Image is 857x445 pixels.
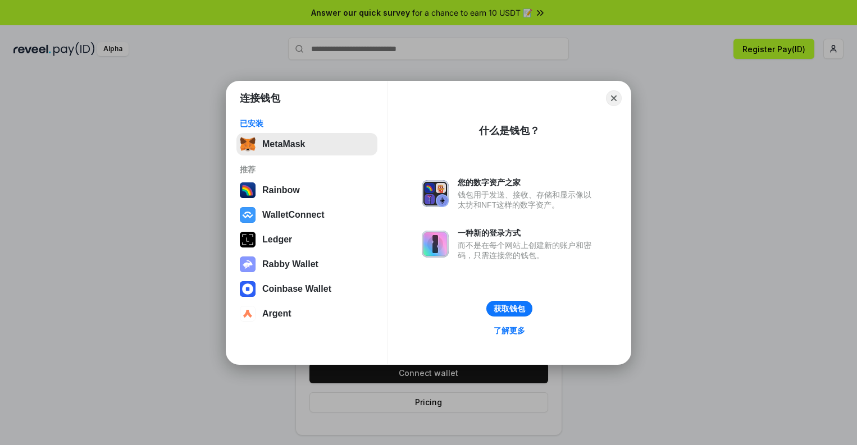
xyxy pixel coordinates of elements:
div: 什么是钱包？ [479,124,540,137]
div: 了解更多 [494,325,525,336]
h1: 连接钱包 [240,91,280,105]
button: WalletConnect [236,204,377,226]
button: Coinbase Wallet [236,278,377,300]
button: Rainbow [236,179,377,201]
div: 钱包用于发送、接收、存储和显示像以太坊和NFT这样的数字资产。 [458,190,597,210]
div: WalletConnect [262,210,325,220]
img: svg+xml,%3Csvg%20xmlns%3D%22http%3A%2F%2Fwww.w3.org%2F2000%2Fsvg%22%20fill%3D%22none%22%20viewBox... [240,256,256,272]
div: Rabby Wallet [262,259,318,269]
div: 已安装 [240,118,374,129]
img: svg+xml,%3Csvg%20fill%3D%22none%22%20height%3D%2233%22%20viewBox%3D%220%200%2035%2033%22%20width%... [240,136,256,152]
img: svg+xml,%3Csvg%20xmlns%3D%22http%3A%2F%2Fwww.w3.org%2F2000%2Fsvg%22%20width%3D%2228%22%20height%3... [240,232,256,247]
div: 推荐 [240,164,374,175]
div: MetaMask [262,139,305,149]
button: Rabby Wallet [236,253,377,276]
button: 获取钱包 [486,301,532,316]
button: Close [606,90,622,106]
img: svg+xml,%3Csvg%20width%3D%22120%22%20height%3D%22120%22%20viewBox%3D%220%200%20120%20120%22%20fil... [240,182,256,198]
img: svg+xml,%3Csvg%20width%3D%2228%22%20height%3D%2228%22%20viewBox%3D%220%200%2028%2028%22%20fill%3D... [240,281,256,297]
button: Argent [236,302,377,325]
a: 了解更多 [487,323,532,338]
img: svg+xml,%3Csvg%20width%3D%2228%22%20height%3D%2228%22%20viewBox%3D%220%200%2028%2028%22%20fill%3D... [240,207,256,223]
div: 一种新的登录方式 [458,228,597,238]
img: svg+xml,%3Csvg%20xmlns%3D%22http%3A%2F%2Fwww.w3.org%2F2000%2Fsvg%22%20fill%3D%22none%22%20viewBox... [422,231,449,258]
div: 而不是在每个网站上创建新的账户和密码，只需连接您的钱包。 [458,240,597,260]
button: MetaMask [236,133,377,155]
img: svg+xml,%3Csvg%20width%3D%2228%22%20height%3D%2228%22%20viewBox%3D%220%200%2028%2028%22%20fill%3D... [240,306,256,322]
div: 获取钱包 [494,304,525,314]
div: Coinbase Wallet [262,284,331,294]
button: Ledger [236,228,377,251]
div: Ledger [262,235,292,245]
div: Argent [262,309,291,319]
div: 您的数字资产之家 [458,177,597,187]
div: Rainbow [262,185,300,195]
img: svg+xml,%3Csvg%20xmlns%3D%22http%3A%2F%2Fwww.w3.org%2F2000%2Fsvg%22%20fill%3D%22none%22%20viewBox... [422,180,449,207]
